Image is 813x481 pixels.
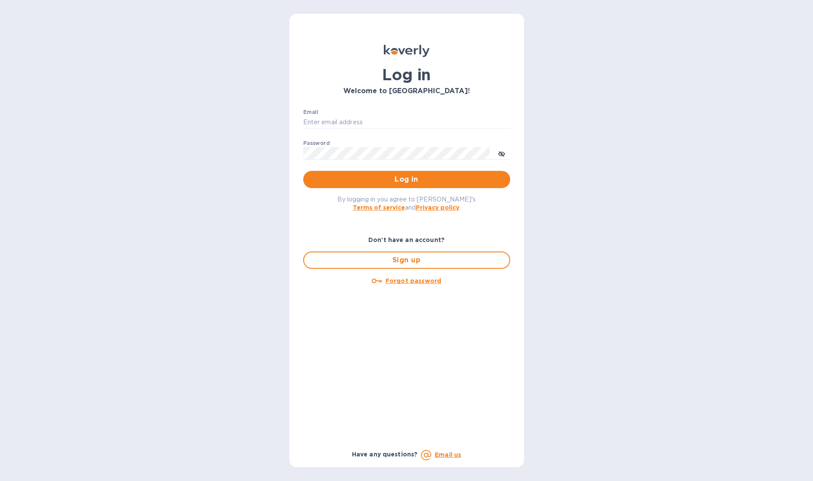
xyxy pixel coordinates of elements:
[337,196,476,211] span: By logging in you agree to [PERSON_NAME]'s and .
[311,255,502,265] span: Sign up
[303,116,510,129] input: Enter email address
[303,141,330,146] label: Password
[435,451,461,458] a: Email us
[353,204,405,211] a: Terms of service
[303,252,510,269] button: Sign up
[384,45,430,57] img: Koverly
[303,87,510,95] h3: Welcome to [GEOGRAPHIC_DATA]!
[368,236,445,243] b: Don't have an account?
[386,277,441,284] u: Forgot password
[493,145,510,162] button: toggle password visibility
[416,204,459,211] a: Privacy policy
[352,451,418,458] b: Have any questions?
[303,110,318,115] label: Email
[310,174,503,185] span: Log in
[303,66,510,84] h1: Log in
[303,171,510,188] button: Log in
